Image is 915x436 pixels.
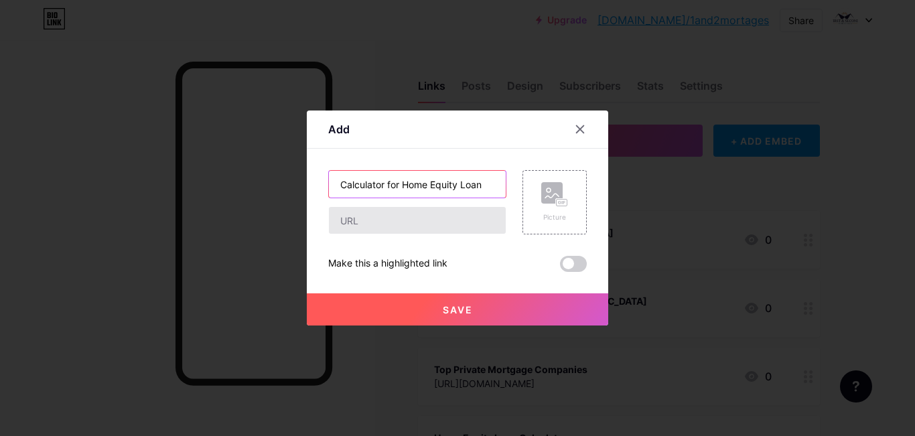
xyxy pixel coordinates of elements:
[307,293,608,325] button: Save
[329,171,506,198] input: Title
[443,304,473,315] span: Save
[328,256,447,272] div: Make this a highlighted link
[329,207,506,234] input: URL
[541,212,568,222] div: Picture
[328,121,350,137] div: Add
